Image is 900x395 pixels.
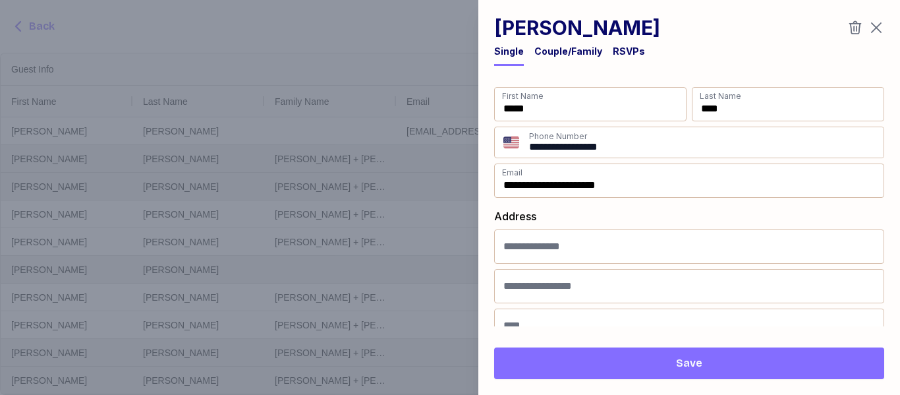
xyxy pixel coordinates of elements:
[494,45,524,58] div: Single
[494,164,884,198] input: Email
[494,348,884,379] button: Save
[494,309,884,343] input: City
[494,87,687,121] input: First Name
[494,208,884,224] div: Address
[494,16,660,40] h1: [PERSON_NAME]
[494,229,884,264] input: Street address
[494,269,884,303] input: Apt, Floor, Suite
[613,45,645,58] div: RSVPs
[692,87,884,121] input: Last Name
[534,45,602,58] div: Couple/Family
[676,355,702,371] span: Save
